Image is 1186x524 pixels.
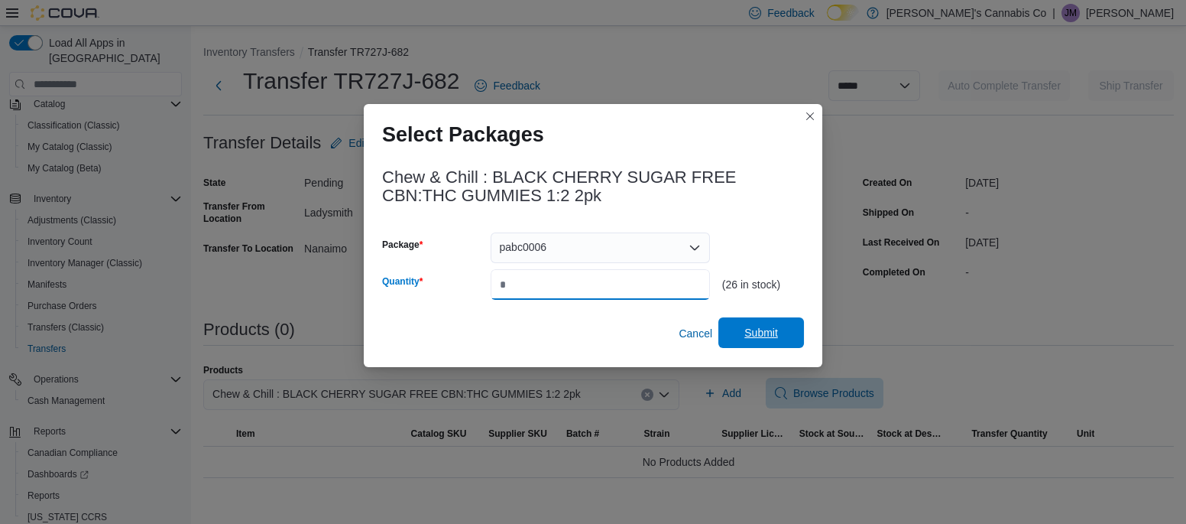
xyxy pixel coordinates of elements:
span: Cancel [679,326,712,341]
button: Submit [718,317,804,348]
button: Cancel [672,318,718,349]
h1: Select Packages [382,122,544,147]
h3: Chew & Chill : BLACK CHERRY SUGAR FREE CBN:THC GUMMIES 1:2 2pk [382,168,804,205]
label: Package [382,239,423,251]
span: pabc0006 [500,238,547,256]
div: (26 in stock) [722,278,804,291]
button: Open list of options [689,242,701,254]
button: Closes this modal window [801,107,819,125]
label: Quantity [382,275,423,288]
span: Submit [744,325,778,340]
